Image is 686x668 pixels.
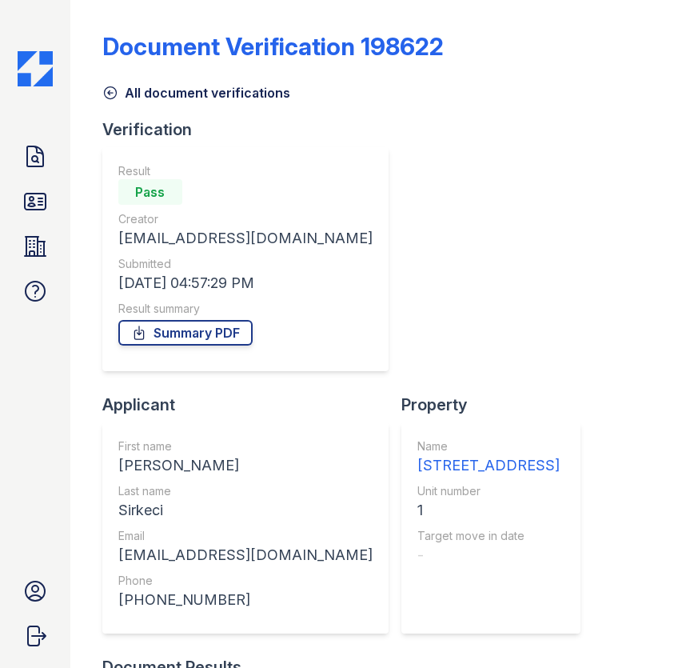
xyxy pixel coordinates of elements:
div: Result summary [118,301,373,317]
div: Phone [118,573,373,589]
div: Document Verification 198622 [102,32,444,61]
div: Sirkeci [118,499,373,522]
div: Applicant [102,394,401,416]
div: Email [118,528,373,544]
div: Pass [118,179,182,205]
div: 1 [417,499,560,522]
img: CE_Icon_Blue-c292c112584629df590d857e76928e9f676e5b41ef8f769ba2f05ee15b207248.png [18,51,53,86]
div: - [417,544,560,566]
a: Name [STREET_ADDRESS] [417,438,560,477]
div: [EMAIL_ADDRESS][DOMAIN_NAME] [118,544,373,566]
div: Result [118,163,373,179]
div: Submitted [118,256,373,272]
div: Unit number [417,483,560,499]
div: [EMAIL_ADDRESS][DOMAIN_NAME] [118,227,373,250]
div: [DATE] 04:57:29 PM [118,272,373,294]
div: Last name [118,483,373,499]
a: Summary PDF [118,320,253,346]
div: Verification [102,118,401,141]
div: Property [401,394,593,416]
div: [PERSON_NAME] [118,454,373,477]
div: First name [118,438,373,454]
div: [STREET_ADDRESS] [417,454,560,477]
a: All document verifications [102,83,290,102]
div: [PHONE_NUMBER] [118,589,373,611]
div: Name [417,438,560,454]
div: Target move in date [417,528,560,544]
div: Creator [118,211,373,227]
